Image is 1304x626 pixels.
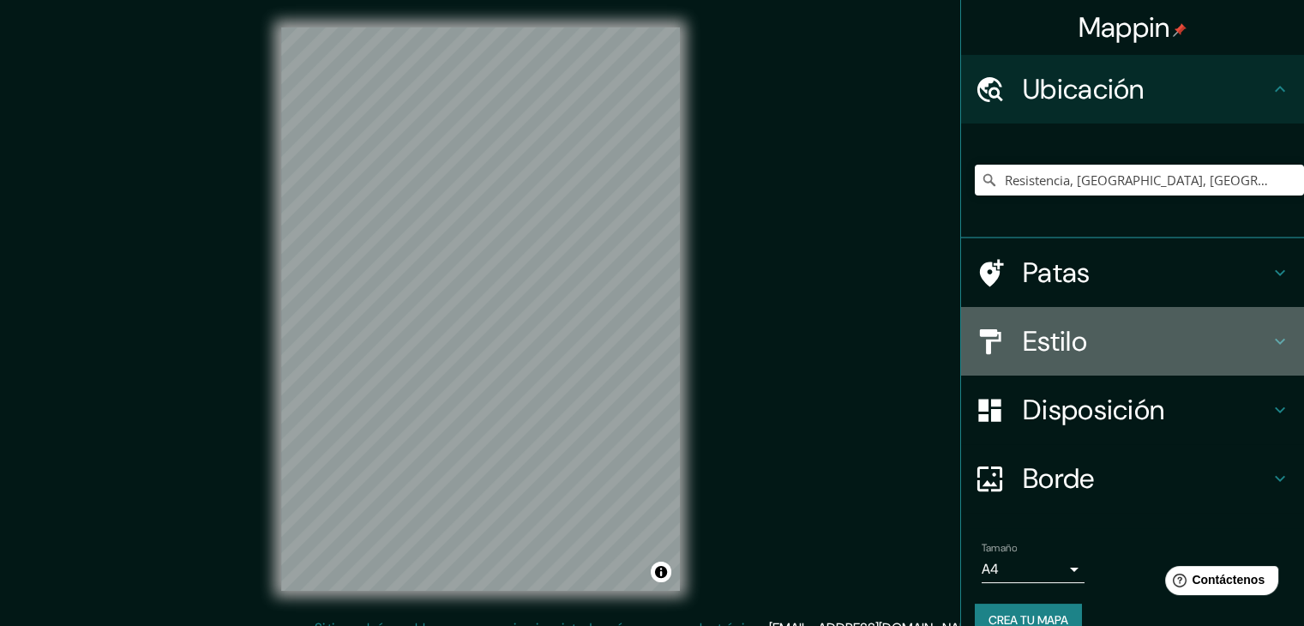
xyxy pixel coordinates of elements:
font: Borde [1023,460,1095,497]
font: Estilo [1023,323,1087,359]
img: pin-icon.png [1173,23,1187,37]
div: Patas [961,238,1304,307]
input: Elige tu ciudad o zona [975,165,1304,196]
div: Estilo [961,307,1304,376]
div: Borde [961,444,1304,513]
font: Disposición [1023,392,1164,428]
iframe: Lanzador de widgets de ayuda [1151,559,1285,607]
font: Mappin [1079,9,1170,45]
button: Activar o desactivar atribución [651,562,671,582]
font: A4 [982,560,999,578]
font: Patas [1023,255,1091,291]
div: Disposición [961,376,1304,444]
canvas: Mapa [281,27,680,591]
font: Tamaño [982,541,1017,555]
div: Ubicación [961,55,1304,123]
font: Ubicación [1023,71,1145,107]
div: A4 [982,556,1085,583]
